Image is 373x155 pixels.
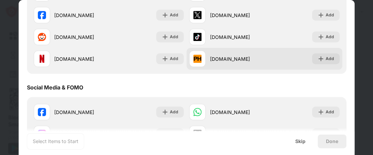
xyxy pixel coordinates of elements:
div: Social Media & FOMO [27,84,83,91]
img: favicons [193,33,202,41]
div: [DOMAIN_NAME] [54,109,109,116]
div: Add [170,109,178,115]
div: Add [325,12,334,18]
div: [DOMAIN_NAME] [54,33,109,41]
img: favicons [38,33,46,41]
div: Skip [295,139,305,144]
div: [DOMAIN_NAME] [54,12,109,19]
div: Select Items to Start [33,138,78,145]
img: favicons [193,108,202,116]
div: [DOMAIN_NAME] [210,12,264,19]
img: favicons [38,11,46,19]
div: Add [170,55,178,62]
div: Add [325,55,334,62]
div: Add [170,12,178,18]
div: Add [325,33,334,40]
div: [DOMAIN_NAME] [54,55,109,62]
img: favicons [38,108,46,116]
div: [DOMAIN_NAME] [210,109,264,116]
img: favicons [38,55,46,63]
div: Add [170,33,178,40]
div: [DOMAIN_NAME] [210,55,264,62]
img: favicons [193,55,202,63]
div: [DOMAIN_NAME] [210,33,264,41]
div: Add [325,109,334,115]
div: Done [326,139,338,144]
img: favicons [193,11,202,19]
